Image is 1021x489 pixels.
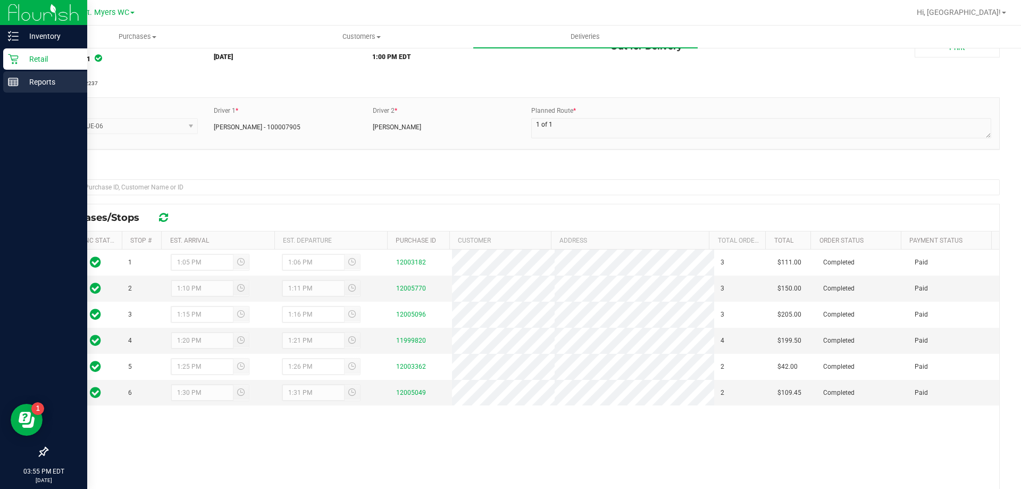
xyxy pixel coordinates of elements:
inline-svg: Reports [8,77,19,87]
a: 12005049 [396,389,426,396]
a: Total [774,237,793,244]
span: Purchases/Stops [55,212,150,223]
th: Customer [449,231,551,250]
span: 2 [721,362,724,372]
th: Est. Departure [274,231,387,250]
span: Paid [915,362,928,372]
span: 3 [721,284,724,294]
h5: [DATE] [214,54,357,61]
label: Planned Route [531,106,576,115]
iframe: Resource center unread badge [31,402,44,415]
span: Hi, [GEOGRAPHIC_DATA]! [917,8,1001,16]
span: Completed [823,284,855,294]
inline-svg: Inventory [8,31,19,42]
span: Ft. Myers WC [83,8,129,17]
label: Driver 1 [214,106,238,115]
span: In Sync [90,385,101,400]
span: $199.50 [777,336,801,346]
a: 12003182 [396,259,426,266]
span: $42.00 [777,362,798,372]
p: [DATE] [5,476,82,484]
span: 1 [128,258,132,268]
th: Address [551,231,709,250]
span: Deliveries [556,32,614,42]
a: 12005096 [396,311,426,318]
p: Reports [19,76,82,88]
iframe: Resource center [11,404,43,436]
span: Paid [915,388,928,398]
span: $109.45 [777,388,801,398]
div: Manifest: [47,69,195,78]
span: Completed [823,388,855,398]
span: Completed [823,258,855,268]
a: Stop # [130,237,152,244]
a: 11999820 [396,337,426,344]
span: Completed [823,310,855,320]
a: Deliveries [473,26,697,48]
th: Total Order Lines [709,231,765,250]
p: 03:55 PM EDT [5,467,82,476]
span: In Sync [90,307,101,322]
a: Est. Arrival [170,237,209,244]
a: Purchase ID [396,237,436,244]
span: In Sync [90,255,101,270]
span: Completed [823,336,855,346]
input: Search Purchase ID, Customer Name or ID [47,179,1000,195]
span: 3 [128,310,132,320]
span: 3 [721,258,724,268]
span: Paid [915,284,928,294]
a: Payment Status [909,237,963,244]
span: $205.00 [777,310,801,320]
span: In Sync [90,359,101,374]
p: Inventory [19,30,82,43]
span: [PERSON_NAME] - 100007905 [214,122,300,132]
span: Paid [915,336,928,346]
span: 6300200361642237 [47,69,198,86]
a: Print Manifest [915,36,1000,57]
span: 4 [721,336,724,346]
span: 6 [128,388,132,398]
span: In Sync [90,281,101,296]
span: 3 [721,310,724,320]
span: Completed [823,362,855,372]
a: Order Status [819,237,864,244]
span: In Sync [90,333,101,348]
inline-svg: Retail [8,54,19,64]
span: 5 [128,362,132,372]
span: Paid [915,258,928,268]
h5: 1:00 PM EDT [372,54,595,61]
span: 4 [128,336,132,346]
p: Retail [19,53,82,65]
span: Purchases [26,32,249,42]
a: 12005770 [396,285,426,292]
span: In Sync [95,53,102,63]
a: Customers [249,26,473,48]
span: Paid [915,310,928,320]
a: 12003362 [396,363,426,370]
span: 2 [128,284,132,294]
a: Sync Status [77,237,118,244]
span: Customers [250,32,473,42]
a: Purchases [26,26,249,48]
span: $150.00 [777,284,801,294]
label: Driver 2 [373,106,397,115]
span: $111.00 [777,258,801,268]
span: [PERSON_NAME] [373,122,421,132]
span: 2 [721,388,724,398]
